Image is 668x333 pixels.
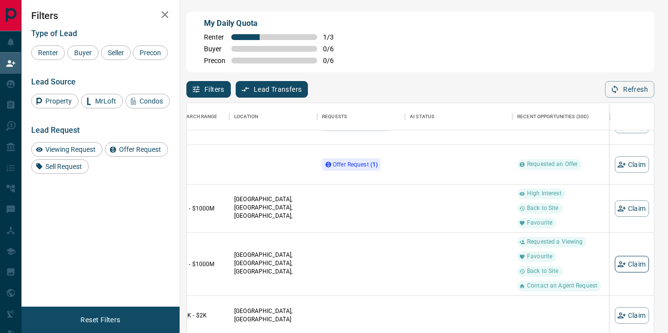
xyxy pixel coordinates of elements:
div: MrLoft [81,94,123,108]
span: Viewing Request [42,146,99,153]
span: Type of Lead [31,29,77,38]
div: Recent Opportunities (30d) [512,103,610,130]
div: Property [31,94,79,108]
div: Search Range [181,103,218,130]
button: Lead Transfers [236,81,308,98]
div: Location [229,103,317,130]
span: Requested a Viewing [523,238,587,246]
div: Precon [133,45,168,60]
span: Property [42,97,75,105]
span: Renter [35,49,61,57]
span: 1 / 3 [323,33,344,41]
span: Sell Request [42,163,85,170]
div: Requests [322,103,347,130]
span: Favourite [523,219,556,227]
span: Offer Request [333,161,378,168]
div: Buyer [67,45,99,60]
span: Requested an Offer [523,160,582,168]
div: Renter [31,45,65,60]
span: Seller [104,49,127,57]
span: Back to Site [523,267,563,275]
span: MrLoft [92,97,120,105]
button: Claim [615,256,649,272]
p: $1 - $1000M [181,204,224,213]
span: 0 / 6 [323,57,344,64]
strong: ( 1 ) [370,161,378,168]
span: 0 / 6 [323,45,344,53]
button: Filters [186,81,231,98]
span: Contact an Agent Request [523,282,601,290]
span: Back to Site [523,204,563,212]
span: Precon [136,49,164,57]
div: Recent Opportunities (30d) [517,103,589,130]
div: Seller [101,45,131,60]
span: Buyer [204,45,225,53]
p: [GEOGRAPHIC_DATA], [GEOGRAPHIC_DATA], [GEOGRAPHIC_DATA], [GEOGRAPHIC_DATA] [234,251,312,285]
p: $2K - $2K [181,311,224,320]
span: Lead Request [31,125,80,135]
div: Requests [317,103,405,130]
button: Reset Filters [74,312,126,328]
span: High Interest [523,189,566,198]
span: Offer Request [116,146,164,153]
p: [GEOGRAPHIC_DATA], [GEOGRAPHIC_DATA] [234,307,312,324]
h2: Filters [31,10,170,21]
button: Claim [615,156,649,173]
p: [GEOGRAPHIC_DATA], [GEOGRAPHIC_DATA], [GEOGRAPHIC_DATA], [GEOGRAPHIC_DATA] [234,195,312,229]
div: Offer Request (1) [322,158,381,171]
p: $0 - $1000M [181,260,224,269]
span: Lead Source [31,77,76,86]
span: Renter [204,33,225,41]
div: Search Range [176,103,229,130]
div: AI Status [410,103,434,130]
button: Claim [615,307,649,324]
button: Refresh [605,81,654,98]
div: Viewing Request [31,142,102,157]
p: My Daily Quota [204,18,344,29]
button: Claim [615,200,649,217]
div: Location [234,103,258,130]
span: Buyer [71,49,95,57]
span: Favourite [523,252,556,261]
div: Offer Request [105,142,168,157]
div: Sell Request [31,159,89,174]
div: Condos [125,94,170,108]
span: Condos [136,97,166,105]
span: Precon [204,57,225,64]
div: AI Status [405,103,512,130]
